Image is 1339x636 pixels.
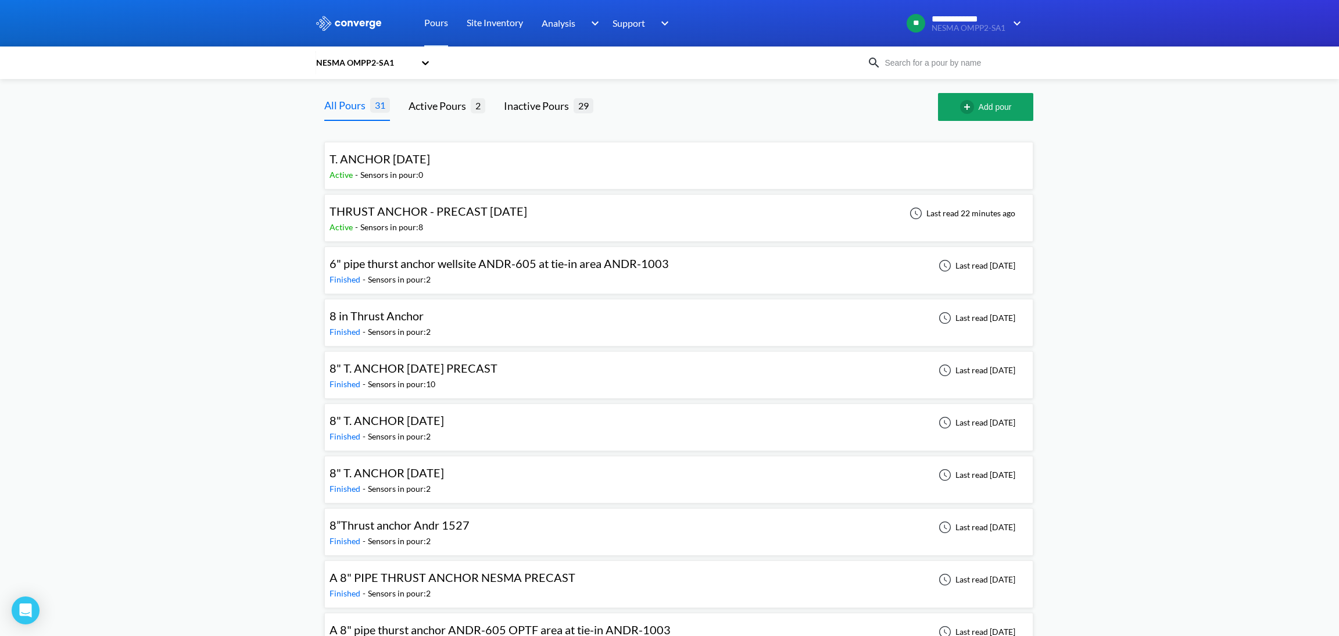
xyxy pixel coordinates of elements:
[315,16,382,31] img: logo_ewhite.svg
[360,221,423,234] div: Sensors in pour: 8
[324,365,1033,374] a: 8" T. ANCHOR [DATE] PRECASTFinished-Sensors in pour:10Last read [DATE]
[613,16,645,30] span: Support
[368,587,431,600] div: Sensors in pour: 2
[363,327,368,337] span: -
[330,379,363,389] span: Finished
[1005,16,1024,30] img: downArrow.svg
[932,520,1019,534] div: Last read [DATE]
[324,208,1033,217] a: THRUST ANCHOR - PRECAST [DATE]Active-Sensors in pour:8Last read 22 minutes ago
[363,588,368,598] span: -
[360,169,423,181] div: Sensors in pour: 0
[363,431,368,441] span: -
[330,466,444,480] span: 8" T. ANCHOR [DATE]
[363,484,368,494] span: -
[12,596,40,624] div: Open Intercom Messenger
[330,170,355,180] span: Active
[324,312,1033,322] a: 8 in Thrust AnchorFinished-Sensors in pour:2Last read [DATE]
[324,574,1033,584] a: A 8" PIPE THRUST ANCHOR NESMA PRECASTFinished-Sensors in pour:2Last read [DATE]
[330,484,363,494] span: Finished
[363,274,368,284] span: -
[324,97,370,113] div: All Pours
[938,93,1033,121] button: Add pour
[370,98,390,112] span: 31
[960,100,979,114] img: add-circle-outline.svg
[867,56,881,70] img: icon-search.svg
[932,468,1019,482] div: Last read [DATE]
[330,413,444,427] span: 8" T. ANCHOR [DATE]
[315,56,415,69] div: NESMA OMPP2-SA1
[932,24,1005,33] span: NESMA OMPP2-SA1
[355,170,360,180] span: -
[363,536,368,546] span: -
[324,417,1033,427] a: 8" T. ANCHOR [DATE]Finished-Sensors in pour:2Last read [DATE]
[324,260,1033,270] a: 6" pipe thurst anchor wellsite ANDR-605 at tie-in area ANDR-1003Finished-Sensors in pour:2Last re...
[330,518,470,532] span: 8”Thrust anchor Andr 1527
[903,206,1019,220] div: Last read 22 minutes ago
[932,311,1019,325] div: Last read [DATE]
[368,535,431,548] div: Sensors in pour: 2
[330,256,669,270] span: 6" pipe thurst anchor wellsite ANDR-605 at tie-in area ANDR-1003
[330,570,575,584] span: A 8" PIPE THRUST ANCHOR NESMA PRECAST
[409,98,471,114] div: Active Pours
[368,326,431,338] div: Sensors in pour: 2
[932,259,1019,273] div: Last read [DATE]
[583,16,602,30] img: downArrow.svg
[932,416,1019,430] div: Last read [DATE]
[330,327,363,337] span: Finished
[330,152,430,166] span: T. ANCHOR [DATE]
[330,431,363,441] span: Finished
[368,273,431,286] div: Sensors in pour: 2
[504,98,574,114] div: Inactive Pours
[324,626,1033,636] a: A 8" pipe thurst anchor ANDR-605 OPTF area at tie-in ANDR-1003Finished-Sensors in pour:2Last read...
[355,222,360,232] span: -
[324,469,1033,479] a: 8" T. ANCHOR [DATE]Finished-Sensors in pour:2Last read [DATE]
[471,98,485,113] span: 2
[330,536,363,546] span: Finished
[368,430,431,443] div: Sensors in pour: 2
[932,573,1019,587] div: Last read [DATE]
[330,309,424,323] span: 8 in Thrust Anchor
[324,155,1033,165] a: T. ANCHOR [DATE]Active-Sensors in pour:0
[330,274,363,284] span: Finished
[330,204,527,218] span: THRUST ANCHOR - PRECAST [DATE]
[330,588,363,598] span: Finished
[363,379,368,389] span: -
[368,483,431,495] div: Sensors in pour: 2
[324,521,1033,531] a: 8”Thrust anchor Andr 1527Finished-Sensors in pour:2Last read [DATE]
[932,363,1019,377] div: Last read [DATE]
[330,222,355,232] span: Active
[330,361,497,375] span: 8" T. ANCHOR [DATE] PRECAST
[368,378,435,391] div: Sensors in pour: 10
[881,56,1022,69] input: Search for a pour by name
[574,98,593,113] span: 29
[542,16,575,30] span: Analysis
[653,16,672,30] img: downArrow.svg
